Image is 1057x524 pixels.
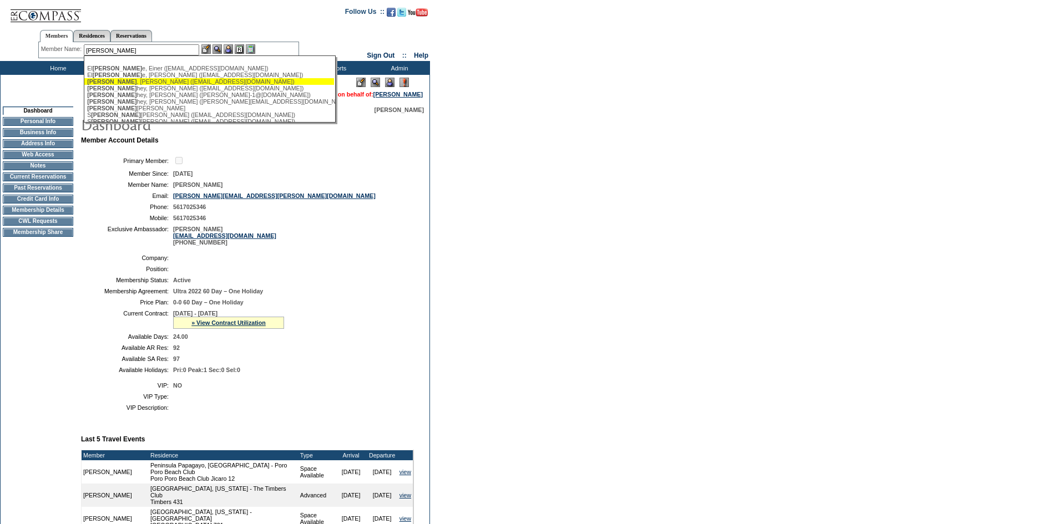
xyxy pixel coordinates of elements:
[173,215,206,221] span: 5617025346
[85,277,169,283] td: Membership Status:
[399,515,411,522] a: view
[87,78,136,85] span: [PERSON_NAME]
[87,105,331,111] div: [PERSON_NAME]
[173,382,182,389] span: NO
[91,118,140,125] span: [PERSON_NAME]
[173,170,193,177] span: [DATE]
[3,128,73,137] td: Business Info
[235,44,244,54] img: Reservations
[149,450,299,460] td: Residence
[173,204,206,210] span: 5617025346
[3,150,73,159] td: Web Access
[85,215,169,221] td: Mobile:
[93,65,142,72] span: [PERSON_NAME]
[149,460,299,484] td: Peninsula Papagayo, [GEOGRAPHIC_DATA] - Poro Poro Beach Club Poro Poro Beach Club Jicaro 12
[173,333,188,340] span: 24.00
[399,492,411,498] a: view
[246,44,255,54] img: b_calculator.gif
[399,469,411,475] a: view
[224,44,233,54] img: Impersonate
[385,78,395,87] img: Impersonate
[40,30,74,42] a: Members
[87,72,331,78] div: El e, [PERSON_NAME] ([EMAIL_ADDRESS][DOMAIN_NAME])
[3,228,73,237] td: Membership Share
[85,344,169,351] td: Available AR Res:
[373,91,423,98] a: [PERSON_NAME]
[367,450,398,460] td: Departure
[173,299,244,306] span: 0-0 60 Day – One Holiday
[80,113,302,135] img: pgTtlDashboard.gif
[85,299,169,306] td: Price Plan:
[82,460,149,484] td: [PERSON_NAME]
[81,136,159,144] b: Member Account Details
[366,61,430,75] td: Admin
[173,310,218,317] span: [DATE] - [DATE]
[85,393,169,400] td: VIP Type:
[85,333,169,340] td: Available Days:
[408,11,428,18] a: Subscribe to our YouTube Channel
[3,206,73,215] td: Membership Details
[173,226,276,246] span: [PERSON_NAME] [PHONE_NUMBER]
[191,319,266,326] a: » View Contract Utilization
[173,232,276,239] a: [EMAIL_ADDRESS][DOMAIN_NAME]
[85,288,169,294] td: Membership Agreement:
[87,105,136,111] span: [PERSON_NAME]
[173,192,376,199] a: [PERSON_NAME][EMAIL_ADDRESS][PERSON_NAME][DOMAIN_NAME]
[173,181,222,188] span: [PERSON_NAME]
[85,170,169,177] td: Member Since:
[3,172,73,181] td: Current Reservations
[367,484,398,507] td: [DATE]
[91,111,140,118] span: [PERSON_NAME]
[367,460,398,484] td: [DATE]
[173,288,263,294] span: Ultra 2022 60 Day – One Holiday
[371,78,380,87] img: View Mode
[201,44,211,54] img: b_edit.gif
[173,367,240,373] span: Pri:0 Peak:1 Sec:0 Sel:0
[408,8,428,17] img: Subscribe to our YouTube Channel
[85,382,169,389] td: VIP:
[85,367,169,373] td: Available Holidays:
[25,61,89,75] td: Home
[387,8,396,17] img: Become our fan on Facebook
[85,404,169,411] td: VIP Description:
[85,192,169,199] td: Email:
[367,52,395,59] a: Sign Out
[87,118,331,125] div: S [PERSON_NAME] ([EMAIL_ADDRESS][DOMAIN_NAME])
[299,484,336,507] td: Advanced
[345,7,385,20] td: Follow Us ::
[87,85,136,91] span: [PERSON_NAME]
[173,344,180,351] span: 92
[3,217,73,226] td: CWL Requests
[87,98,136,105] span: [PERSON_NAME]
[41,44,84,54] div: Member Name:
[82,450,149,460] td: Member
[85,266,169,272] td: Position:
[375,106,424,113] span: [PERSON_NAME]
[81,435,145,443] b: Last 5 Travel Events
[85,204,169,210] td: Phone:
[87,78,331,85] div: , [PERSON_NAME] ([EMAIL_ADDRESS][DOMAIN_NAME])
[85,181,169,188] td: Member Name:
[73,30,110,42] a: Residences
[87,65,331,72] div: El e, Einer ([EMAIL_ADDRESS][DOMAIN_NAME])
[85,226,169,246] td: Exclusive Ambassador:
[149,484,299,507] td: [GEOGRAPHIC_DATA], [US_STATE] - The Timbers Club Timbers 431
[173,277,191,283] span: Active
[82,484,149,507] td: [PERSON_NAME]
[85,310,169,329] td: Current Contract:
[85,155,169,166] td: Primary Member:
[110,30,152,42] a: Reservations
[397,8,406,17] img: Follow us on Twitter
[387,11,396,18] a: Become our fan on Facebook
[213,44,222,54] img: View
[3,106,73,115] td: Dashboard
[336,460,367,484] td: [DATE]
[85,355,169,362] td: Available SA Res:
[299,450,336,460] td: Type
[3,195,73,204] td: Credit Card Info
[336,484,367,507] td: [DATE]
[173,355,180,362] span: 97
[93,72,142,78] span: [PERSON_NAME]
[85,255,169,261] td: Company:
[87,85,331,91] div: hey, [PERSON_NAME] ([EMAIL_ADDRESS][DOMAIN_NAME])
